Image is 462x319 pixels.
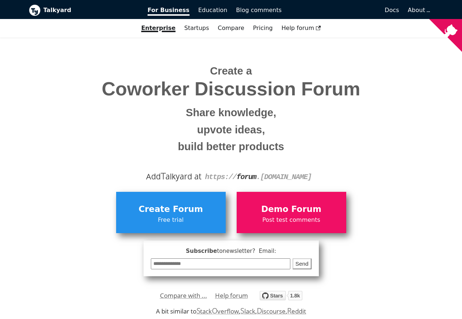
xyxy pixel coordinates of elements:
small: build better products [34,138,428,155]
b: Talkyard [43,5,138,15]
span: Free trial [120,215,222,225]
a: Compare [218,24,244,31]
span: Post test comments [240,215,343,225]
span: Demo Forum [240,202,343,216]
a: Enterprise [137,22,180,34]
a: Startups [180,22,214,34]
span: Help forum [282,24,321,31]
a: Education [194,4,232,16]
span: S [240,305,244,316]
span: Education [198,7,228,14]
strong: forum [237,173,256,181]
span: For Business [148,7,190,16]
span: O [212,305,218,316]
span: R [287,305,292,316]
span: Create Forum [120,202,222,216]
a: StackOverflow [196,307,239,315]
img: Talkyard logo [29,4,41,16]
a: Compare with ... [160,290,207,301]
a: Slack [240,307,255,315]
a: Help forum [277,22,325,34]
span: Create a [210,65,252,77]
a: Talkyard logoTalkyard [29,4,138,16]
a: About [408,7,429,14]
a: Docs [286,4,404,16]
a: Create ForumFree trial [116,192,226,233]
a: Demo ForumPost test comments [237,192,346,233]
span: D [257,305,262,316]
span: Subscribe [151,247,312,256]
a: Star debiki/talkyard on GitHub [260,292,302,303]
span: S [196,305,201,316]
small: upvote ideas, [34,121,428,138]
span: Coworker Discussion Forum [34,79,428,99]
span: Docs [385,7,399,14]
a: Discourse [257,307,286,315]
small: Share knowledge, [34,104,428,121]
span: T [161,169,166,182]
code: https:// . [DOMAIN_NAME] [205,173,312,181]
div: Add alkyard at [34,170,428,183]
a: Pricing [249,22,277,34]
button: Send [293,258,312,270]
a: Help forum [215,290,248,301]
a: For Business [143,4,194,16]
a: Blog comments [232,4,286,16]
span: Blog comments [236,7,282,14]
a: Reddit [287,307,306,315]
span: to newsletter ? Email: [217,248,276,254]
img: talkyard.svg [260,291,302,300]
